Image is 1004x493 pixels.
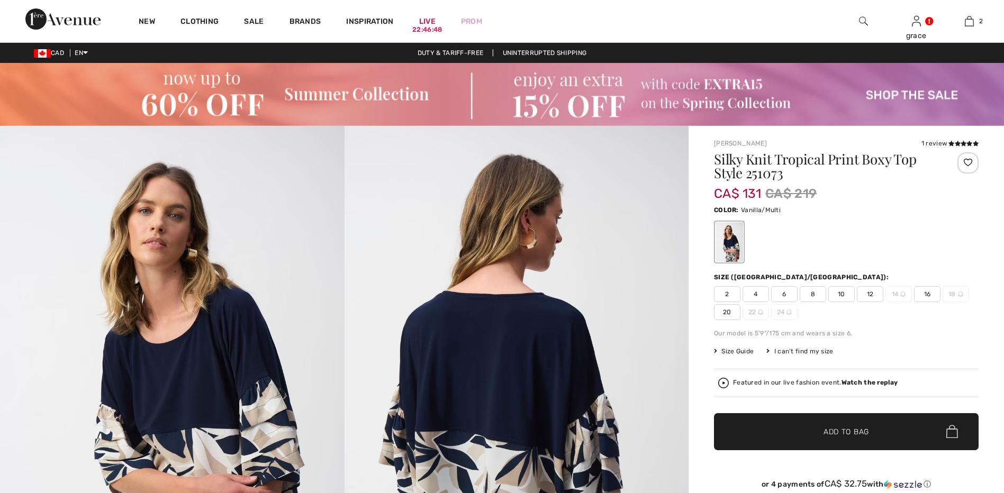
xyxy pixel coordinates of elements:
[758,309,763,315] img: ring-m.svg
[979,16,983,26] span: 2
[828,286,855,302] span: 10
[714,479,979,489] div: or 4 payments of with
[965,15,974,28] img: My Bag
[771,286,798,302] span: 6
[419,16,436,27] a: Live22:46:48
[943,286,969,302] span: 18
[890,30,942,41] div: grace
[765,184,817,203] span: CA$ 219
[714,176,761,201] span: CA$ 131
[34,49,51,58] img: Canadian Dollar
[859,15,868,28] img: search the website
[714,479,979,493] div: or 4 payments ofCA$ 32.75withSezzle Click to learn more about Sezzle
[741,206,781,214] span: Vanilla/Multi
[921,139,979,148] div: 1 review
[714,328,979,338] div: Our model is 5'9"/175 cm and wears a size 6.
[912,15,921,28] img: My Info
[842,379,898,386] strong: Watch the replay
[139,17,155,28] a: New
[937,414,993,440] iframe: Opens a widget where you can chat to one of our agents
[824,426,869,437] span: Add to Bag
[771,304,798,320] span: 24
[885,286,912,302] span: 14
[884,480,922,489] img: Sezzle
[914,286,940,302] span: 16
[25,8,101,30] img: 1ère Avenue
[714,286,740,302] span: 2
[900,291,906,297] img: ring-m.svg
[733,379,898,386] div: Featured in our live fashion event.
[290,17,321,28] a: Brands
[75,49,88,57] span: EN
[857,286,883,302] span: 12
[716,222,743,262] div: Vanilla/Multi
[766,346,833,356] div: I can't find my size
[180,17,219,28] a: Clothing
[714,346,754,356] span: Size Guide
[912,16,921,26] a: Sign In
[244,17,264,28] a: Sale
[743,304,769,320] span: 22
[714,152,935,180] h1: Silky Knit Tropical Print Boxy Top Style 251073
[714,140,767,147] a: [PERSON_NAME]
[346,17,393,28] span: Inspiration
[825,478,867,489] span: CA$ 32.75
[34,49,68,57] span: CAD
[461,16,482,27] a: Prom
[958,291,963,297] img: ring-m.svg
[943,15,995,28] a: 2
[714,304,740,320] span: 20
[714,272,891,282] div: Size ([GEOGRAPHIC_DATA]/[GEOGRAPHIC_DATA]):
[718,378,729,388] img: Watch the replay
[412,25,442,35] div: 22:46:48
[800,286,826,302] span: 8
[786,309,792,315] img: ring-m.svg
[714,206,739,214] span: Color:
[743,286,769,302] span: 4
[714,413,979,450] button: Add to Bag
